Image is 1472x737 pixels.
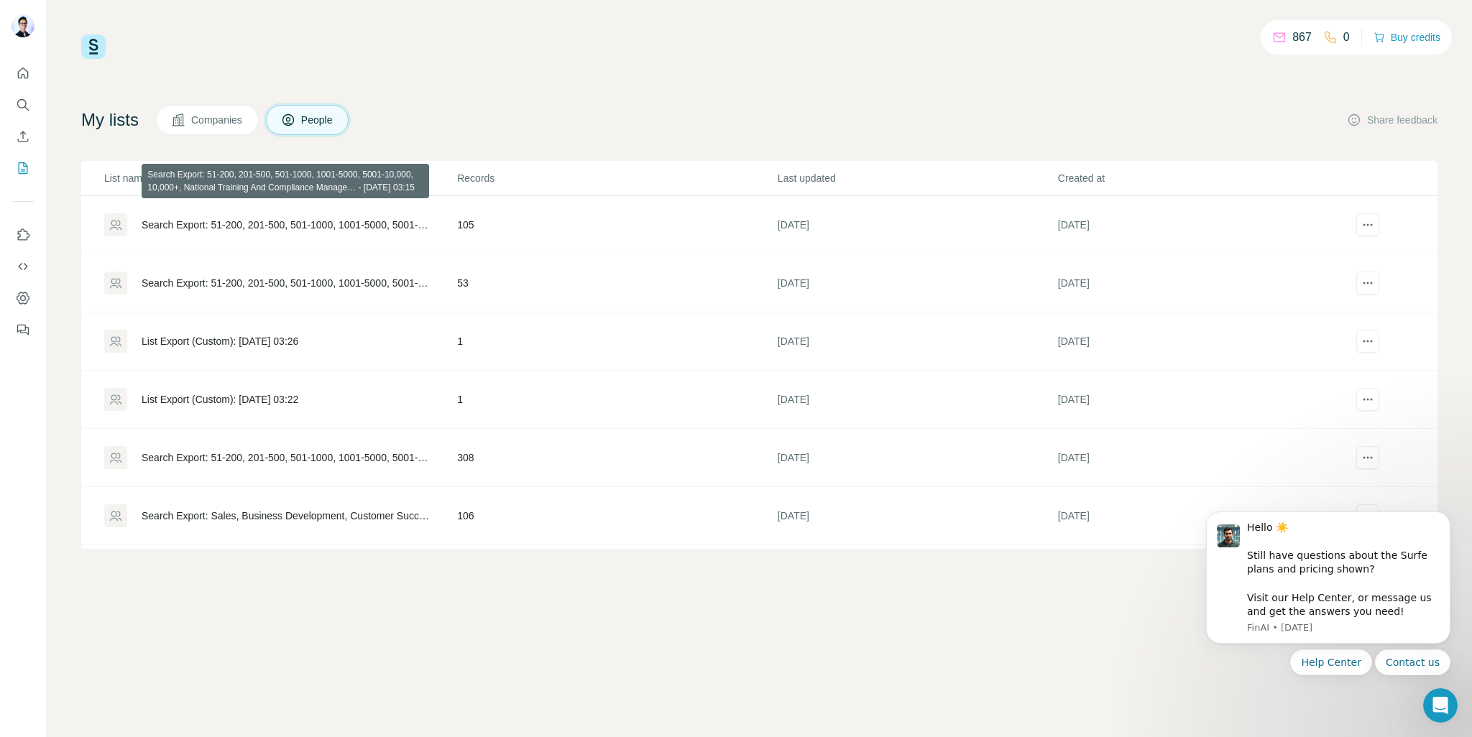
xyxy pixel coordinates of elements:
[456,196,777,254] td: 105
[1343,29,1350,46] p: 0
[1423,688,1458,723] iframe: Intercom live chat
[1057,371,1338,429] td: [DATE]
[142,218,433,232] div: Search Export: 51-200, 201-500, 501-1000, 1001-5000, 5001-10,000, 10,000+, National Training And ...
[456,371,777,429] td: 1
[457,171,776,185] p: Records
[1057,312,1338,371] td: [DATE]
[777,429,1057,487] td: [DATE]
[1356,446,1379,469] button: actions
[1356,213,1379,236] button: actions
[1057,196,1338,254] td: [DATE]
[456,312,777,371] td: 1
[11,222,34,248] button: Use Surfe on LinkedIn
[777,487,1057,545] td: [DATE]
[104,171,456,185] p: List name
[11,317,34,343] button: Feedback
[456,429,777,487] td: 308
[777,254,1057,312] td: [DATE]
[456,545,777,603] td: 133
[1184,493,1472,730] iframe: Intercom notifications message
[142,392,298,407] div: List Export (Custom): [DATE] 03:22
[1356,388,1379,411] button: actions
[1057,429,1338,487] td: [DATE]
[301,113,334,127] span: People
[11,254,34,279] button: Use Surfe API
[1057,487,1338,545] td: [DATE]
[1356,330,1379,353] button: actions
[1058,171,1337,185] p: Created at
[11,60,34,86] button: Quick start
[11,14,34,37] img: Avatar
[777,371,1057,429] td: [DATE]
[1347,113,1437,127] button: Share feedback
[81,108,139,131] h4: My lists
[142,334,298,348] div: List Export (Custom): [DATE] 03:26
[142,509,433,523] div: Search Export: Sales, Business Development, Customer Success and Support, training, learning, sal...
[81,34,106,59] img: Surfe Logo
[11,285,34,311] button: Dashboard
[777,196,1057,254] td: [DATE]
[142,276,433,290] div: Search Export: 51-200, 201-500, 501-1000, 1001-5000, 5001-10,000, 10,000+, National Training And ...
[1356,272,1379,295] button: actions
[11,124,34,149] button: Enrich CSV
[777,545,1057,603] td: [DATE]
[191,113,244,127] span: Companies
[142,450,433,465] div: Search Export: 51-200, 201-500, 501-1000, 1001-5000, 5001-10,000, 10,000+, National Training And ...
[1292,29,1312,46] p: 867
[777,312,1057,371] td: [DATE]
[778,171,1057,185] p: Last updated
[11,155,34,181] button: My lists
[456,487,777,545] td: 106
[1057,545,1338,603] td: [DATE]
[1374,27,1440,47] button: Buy credits
[11,92,34,118] button: Search
[456,254,777,312] td: 53
[1057,254,1338,312] td: [DATE]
